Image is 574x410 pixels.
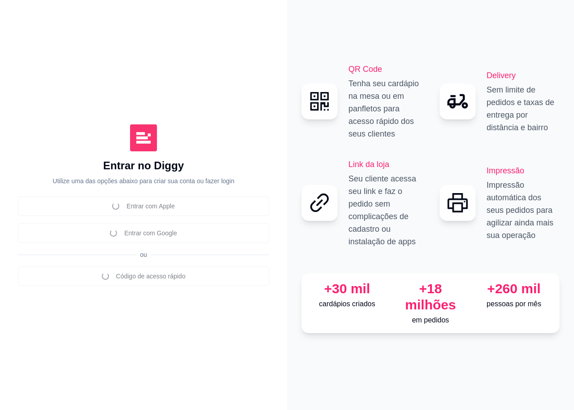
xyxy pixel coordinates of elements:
[136,251,151,258] span: ou
[348,158,422,171] h2: Link da loja
[309,281,385,297] div: +30 mil
[392,281,469,313] div: +18 milhões
[52,176,234,185] p: Utilize uma das opções abaixo para criar sua conta ou fazer login
[103,159,184,173] h1: Entrar no Diggy
[487,84,560,134] p: Sem limite de pedidos e taxas de entrega por distância e bairro
[487,69,560,82] h2: Delivery
[487,164,560,177] h2: Impressão
[487,179,560,242] p: Impressão automática dos seus pedidos para agilizar ainda mais sua operação
[348,77,422,140] p: Tenha seu cardápio na mesa ou em panfletos para acesso rápido dos seus clientes
[348,172,422,248] p: Seu cliente acessa seu link e faz o pedido sem complicações de cadastro ou instalação de apps
[348,63,422,75] h2: QR Code
[392,315,469,326] p: em pedidos
[130,124,157,151] img: Diggy
[476,281,552,297] div: +260 mil
[476,299,552,309] p: pessoas por mês
[309,299,385,309] p: cardápios criados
